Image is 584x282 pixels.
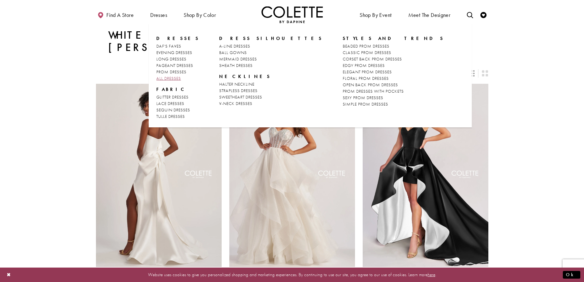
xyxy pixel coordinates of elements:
[343,82,398,87] span: OPEN BACK PROM DRESSES
[465,6,475,23] a: Toggle search
[343,63,385,68] span: EDGY PROM DRESSES
[407,6,452,23] a: Meet the designer
[343,88,404,94] span: PROM DRESSES WITH POCKETS
[343,88,444,95] a: PROM DRESSES WITH POCKETS
[156,107,190,113] span: SEQUIN DRESSES
[156,113,199,120] a: TULLE DRESSES
[108,29,476,54] h1: White / Ivory Prom Dresses by [PERSON_NAME] by [PERSON_NAME]
[156,100,199,107] a: LACE DRESSES
[156,35,199,41] span: Dresses
[219,94,262,100] span: SWEETHEART DRESSES
[156,56,186,62] span: LONG DRESSES
[343,56,444,62] a: CORSET BACK PROM DRESSES
[219,43,250,49] span: A-LINE DRESSES
[261,6,323,23] a: Visit Home Page
[219,81,254,87] span: HALTER NECKLINE
[156,56,199,62] a: LONG DRESSES
[343,95,444,101] a: SEXY PROM DRESSES
[343,49,444,56] a: CLASSIC PROM DRESSES
[482,70,488,76] span: Switch layout to 2 columns
[343,56,402,62] span: CORSET BACK PROM DRESSES
[156,69,186,75] span: PROM DRESSES
[156,94,199,100] a: GLITTER DRESSES
[219,73,271,79] span: NECKLINES
[563,271,580,279] button: Submit Dialog
[156,101,184,106] span: LACE DRESSES
[156,75,181,81] span: ALL DRESSES
[343,43,389,49] span: BEADED PROM DRESSES
[343,82,444,88] a: OPEN BACK PROM DRESSES
[261,6,323,23] img: Colette by Daphne
[219,43,323,49] a: A-LINE DRESSES
[219,87,323,94] a: STRAPLESS DRESSES
[343,101,388,107] span: SIMPLE PROM DRESSES
[343,35,444,41] span: STYLES AND TRENDS
[156,63,193,68] span: PAGEANT DRESSES
[219,88,258,93] span: STRAPLESS DRESSES
[343,101,444,107] a: SIMPLE PROM DRESSES
[219,62,323,69] a: SHEATH DRESSES
[343,95,383,100] span: SEXY PROM DRESSES
[219,35,323,41] span: DRESS SILHOUETTES
[363,84,488,267] a: Visit Colette by Daphne Style No. CL8695 Page
[150,12,167,18] span: Dresses
[92,67,492,80] div: Layout Controls
[182,6,217,23] span: Shop by color
[156,94,189,100] span: GLITTER DRESSES
[219,100,323,107] a: V-NECK DRESSES
[156,107,199,113] a: SEQUIN DRESSES
[156,114,185,119] span: TULLE DRESSES
[156,69,199,75] a: PROM DRESSES
[219,56,257,62] span: MERMAID DRESSES
[149,6,169,23] span: Dresses
[156,49,199,56] a: EVENING DRESSES
[343,75,444,82] a: FLORAL PROM DRESSES
[219,50,247,55] span: BALL GOWNS
[219,49,323,56] a: BALL GOWNS
[343,62,444,69] a: EDGY PROM DRESSES
[219,81,323,87] a: HALTER NECKLINE
[219,94,323,100] a: SWEETHEART DRESSES
[156,86,199,92] span: FABRIC
[343,75,389,81] span: FLORAL PROM DRESSES
[184,12,216,18] span: Shop by color
[4,269,14,280] button: Close Dialog
[360,12,391,18] span: Shop By Event
[343,69,444,75] a: ELEGANT PROM DRESSES
[156,75,199,82] a: ALL DRESSES
[156,86,187,92] span: FABRIC
[229,84,355,267] a: Visit Colette by Daphne Style No. CL8200 Page
[106,12,134,18] span: Find a store
[156,43,181,49] span: DAF'S FAVES
[156,50,192,55] span: EVENING DRESSES
[343,69,392,75] span: ELEGANT PROM DRESSES
[428,272,435,278] a: here
[358,6,393,23] span: Shop By Event
[343,43,444,49] a: BEADED PROM DRESSES
[343,50,391,55] span: CLASSIC PROM DRESSES
[156,62,199,69] a: PAGEANT DRESSES
[219,101,252,106] span: V-NECK DRESSES
[219,73,323,79] span: NECKLINES
[479,6,488,23] a: Check Wishlist
[96,6,135,23] a: Find a store
[219,63,253,68] span: SHEATH DRESSES
[44,271,540,279] p: Website uses cookies to give you personalized shopping and marketing experiences. By continuing t...
[96,84,222,267] a: Visit Colette by Daphne Style No. CL8470 Page
[156,43,199,49] a: DAF'S FAVES
[408,12,451,18] span: Meet the designer
[219,56,323,62] a: MERMAID DRESSES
